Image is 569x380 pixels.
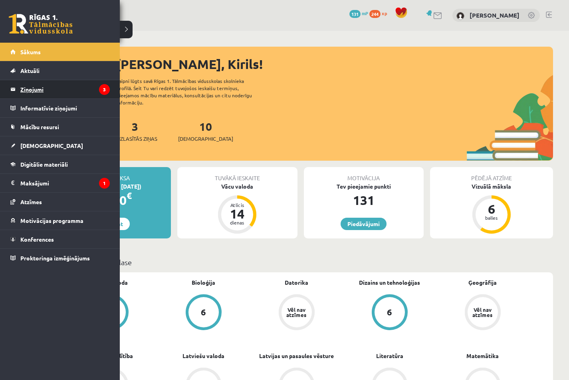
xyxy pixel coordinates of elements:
[117,77,266,106] div: Laipni lūgts savā Rīgas 1. Tālmācības vidusskolas skolnieka profilā. Šeit Tu vari redzēt tuvojošo...
[20,198,42,205] span: Atzīmes
[430,182,553,191] div: Vizuālā māksla
[20,99,110,117] legend: Informatīvie ziņojumi
[285,307,308,317] div: Vēl nav atzīmes
[10,136,110,155] a: [DEMOGRAPHIC_DATA]
[192,278,215,287] a: Bioloģija
[382,10,387,16] span: xp
[178,119,233,143] a: 10[DEMOGRAPHIC_DATA]
[480,215,504,220] div: balles
[225,207,249,220] div: 14
[225,220,249,225] div: dienas
[127,190,132,201] span: €
[341,218,387,230] a: Piedāvājumi
[116,55,553,74] div: [PERSON_NAME], Kirils!
[376,352,403,360] a: Literatūra
[10,193,110,211] a: Atzīmes
[99,84,110,95] i: 3
[20,123,59,130] span: Mācību resursi
[387,308,392,317] div: 6
[177,182,297,235] a: Vācu valoda Atlicis 14 dienas
[177,167,297,182] div: Tuvākā ieskaite
[349,10,368,16] a: 131 mP
[468,278,497,287] a: Ģeogrāfija
[304,167,424,182] div: Motivācija
[480,203,504,215] div: 6
[20,67,40,74] span: Aktuāli
[20,217,83,224] span: Motivācijas programma
[285,278,308,287] a: Datorika
[466,352,499,360] a: Matemātika
[225,203,249,207] div: Atlicis
[10,230,110,248] a: Konferences
[470,11,519,19] a: [PERSON_NAME]
[20,161,68,168] span: Digitālie materiāli
[259,352,334,360] a: Latvijas un pasaules vēsture
[10,99,110,117] a: Informatīvie ziņojumi
[472,307,494,317] div: Vēl nav atzīmes
[369,10,391,16] a: 244 xp
[436,294,529,332] a: Vēl nav atzīmes
[456,12,464,20] img: Kirils Ivaņeckis
[10,118,110,136] a: Mācību resursi
[362,10,368,16] span: mP
[20,142,83,149] span: [DEMOGRAPHIC_DATA]
[10,61,110,80] a: Aktuāli
[250,294,343,332] a: Vēl nav atzīmes
[177,182,297,191] div: Vācu valoda
[20,48,41,55] span: Sākums
[10,80,110,98] a: Ziņojumi3
[182,352,224,360] a: Latviešu valoda
[201,308,206,317] div: 6
[369,10,381,18] span: 244
[20,236,54,243] span: Konferences
[51,257,550,268] p: Mācību plāns 7.a JK klase
[20,80,110,98] legend: Ziņojumi
[304,191,424,210] div: 131
[10,174,110,192] a: Maksājumi1
[10,249,110,267] a: Proktoringa izmēģinājums
[113,119,157,143] a: 3Neizlasītās ziņas
[10,155,110,173] a: Digitālie materiāli
[349,10,361,18] span: 131
[113,135,157,143] span: Neizlasītās ziņas
[99,178,110,189] i: 1
[10,211,110,230] a: Motivācijas programma
[157,294,250,332] a: 6
[304,182,424,191] div: Tev pieejamie punkti
[430,182,553,235] a: Vizuālā māksla 6 balles
[343,294,436,332] a: 6
[10,43,110,61] a: Sākums
[359,278,420,287] a: Dizains un tehnoloģijas
[430,167,553,182] div: Pēdējā atzīme
[20,254,90,262] span: Proktoringa izmēģinājums
[20,174,110,192] legend: Maksājumi
[178,135,233,143] span: [DEMOGRAPHIC_DATA]
[9,14,73,34] a: Rīgas 1. Tālmācības vidusskola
